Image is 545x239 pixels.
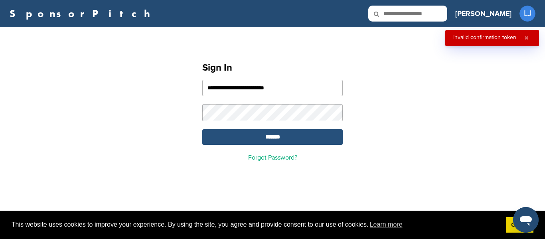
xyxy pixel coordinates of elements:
a: SponsorPitch [10,8,155,19]
a: Forgot Password? [248,154,297,162]
span: This website uses cookies to improve your experience. By using the site, you agree and provide co... [12,219,500,231]
a: learn more about cookies [369,219,404,231]
a: dismiss cookie message [506,217,533,233]
h3: [PERSON_NAME] [455,8,511,19]
iframe: Button to launch messaging window [513,207,539,233]
button: Close [522,35,531,41]
a: [PERSON_NAME] [455,5,511,22]
span: LJ [519,6,535,22]
h1: Sign In [202,61,343,75]
div: Invalid confirmation token [453,35,516,40]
